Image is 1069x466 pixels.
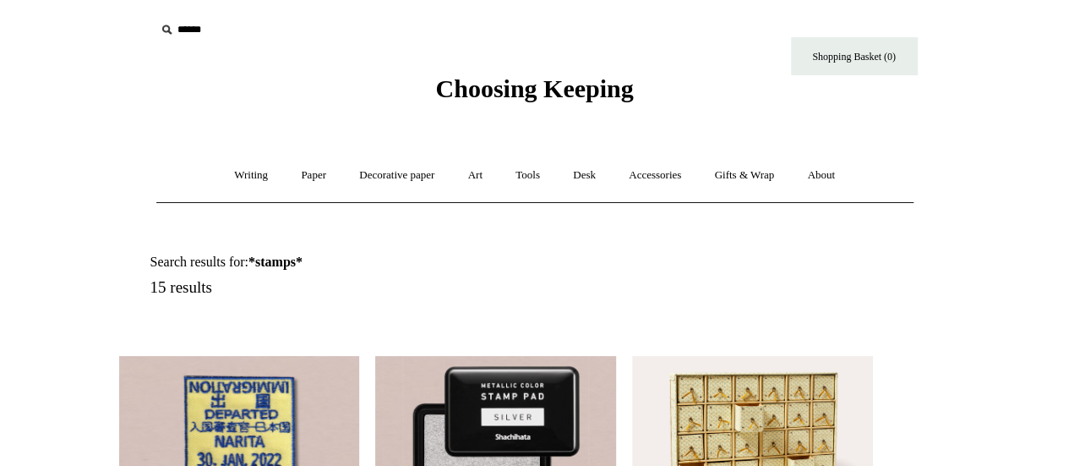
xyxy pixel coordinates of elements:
[286,153,341,198] a: Paper
[435,74,633,102] span: Choosing Keeping
[344,153,450,198] a: Decorative paper
[435,88,633,100] a: Choosing Keeping
[614,153,696,198] a: Accessories
[699,153,789,198] a: Gifts & Wrap
[558,153,611,198] a: Desk
[150,278,554,298] h5: 15 results
[791,37,918,75] a: Shopping Basket (0)
[219,153,283,198] a: Writing
[500,153,555,198] a: Tools
[792,153,850,198] a: About
[453,153,498,198] a: Art
[150,254,554,270] h1: Search results for:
